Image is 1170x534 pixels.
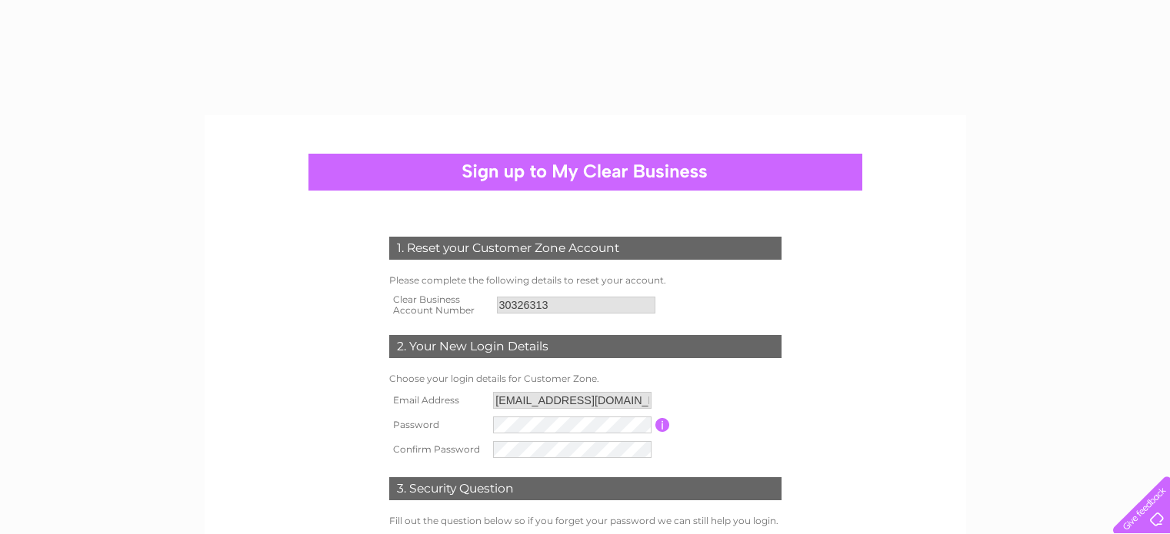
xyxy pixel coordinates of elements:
[385,437,490,462] th: Confirm Password
[385,512,785,530] td: Fill out the question below so if you forget your password we can still help you login.
[385,370,785,388] td: Choose your login details for Customer Zone.
[385,413,490,437] th: Password
[655,418,670,432] input: Information
[389,477,782,500] div: 3. Security Question
[385,271,785,290] td: Please complete the following details to reset your account.
[385,290,493,320] th: Clear Business Account Number
[385,388,490,413] th: Email Address
[389,237,782,260] div: 1. Reset your Customer Zone Account
[389,335,782,358] div: 2. Your New Login Details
